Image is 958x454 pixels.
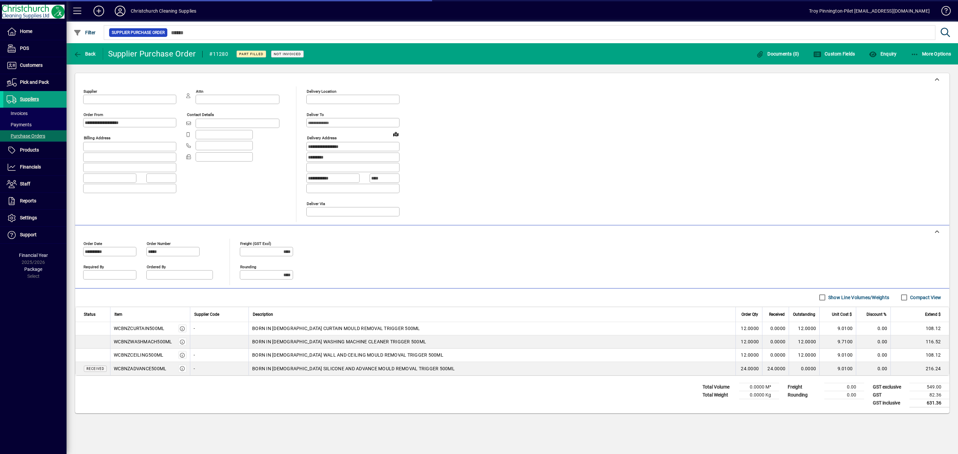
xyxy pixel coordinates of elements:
[3,108,67,119] a: Invoices
[252,338,426,345] span: BORN IN [DEMOGRAPHIC_DATA] WASHING MACHINE CLEANER TRIGGER 500ML
[84,311,95,318] span: Status
[735,362,762,375] td: 24.0000
[870,399,909,407] td: GST inclusive
[856,362,890,375] td: 0.00
[911,51,951,57] span: More Options
[867,311,886,318] span: Discount %
[754,48,801,60] button: Documents (0)
[72,48,97,60] button: Back
[789,362,819,375] td: 0.0000
[789,349,819,362] td: 12.0000
[83,241,102,246] mat-label: Order date
[114,325,164,332] div: WCBNZCURTAIN500ML
[190,322,248,335] td: -
[20,164,41,170] span: Financials
[196,89,203,94] mat-label: Attn
[252,352,443,358] span: BORN IN [DEMOGRAPHIC_DATA] WALL AND CEILING MOULD REMOVAL TRIGGER 500ML
[83,89,97,94] mat-label: Supplier
[819,335,856,349] td: 9.7100
[7,122,32,127] span: Payments
[190,362,248,375] td: -
[867,48,898,60] button: Enquiry
[3,159,67,175] a: Financials
[3,74,67,91] a: Pick and Pack
[909,48,953,60] button: More Options
[112,29,165,36] span: Supplier Purchase Order
[909,383,949,391] td: 549.00
[190,349,248,362] td: -
[813,51,855,57] span: Custom Fields
[7,111,28,116] span: Invoices
[789,322,819,335] td: 12.0000
[307,89,336,94] mat-label: Delivery Location
[735,349,762,362] td: 12.0000
[114,365,166,372] div: WCBNZADVANCE500ML
[108,49,196,59] div: Supplier Purchase Order
[756,51,799,57] span: Documents (0)
[936,1,950,23] a: Knowledge Base
[307,112,324,117] mat-label: Deliver To
[909,294,941,301] label: Compact View
[890,335,949,349] td: 116.52
[739,383,779,391] td: 0.0000 M³
[114,352,163,358] div: WCBNZCEILING500ML
[819,362,856,375] td: 9.0100
[114,338,172,345] div: WCBNZWASHMACH500ML
[784,383,824,391] td: Freight
[827,294,889,301] label: Show Line Volumes/Weights
[819,349,856,362] td: 9.0100
[74,51,96,57] span: Back
[252,365,455,372] span: BORN IN [DEMOGRAPHIC_DATA] SILICONE AND ADVANCE MOULD REMOVAL TRIGGER 500ML
[870,391,909,399] td: GST
[3,57,67,74] a: Customers
[3,130,67,142] a: Purchase Orders
[762,349,789,362] td: 0.0000
[274,52,301,56] span: Not Invoiced
[20,181,30,186] span: Staff
[909,399,949,407] td: 631.36
[3,142,67,159] a: Products
[784,391,824,399] td: Rounding
[762,362,789,375] td: 24.0000
[869,51,896,57] span: Enquiry
[253,311,273,318] span: Description
[20,215,37,220] span: Settings
[3,176,67,192] a: Staff
[131,6,196,16] div: Christchurch Cleaning Supplies
[739,391,779,399] td: 0.0000 Kg
[762,322,789,335] td: 0.0000
[147,264,166,269] mat-label: Ordered by
[88,5,109,17] button: Add
[3,193,67,209] a: Reports
[789,335,819,349] td: 12.0000
[240,241,271,246] mat-label: Freight (GST excl)
[856,322,890,335] td: 0.00
[20,198,36,203] span: Reports
[793,311,815,318] span: Outstanding
[699,383,739,391] td: Total Volume
[86,367,104,371] span: Received
[19,253,48,258] span: Financial Year
[890,362,949,375] td: 216.24
[20,46,29,51] span: POS
[3,210,67,226] a: Settings
[741,311,758,318] span: Order Qty
[67,48,103,60] app-page-header-button: Back
[194,311,219,318] span: Supplier Code
[699,391,739,399] td: Total Weight
[20,96,39,102] span: Suppliers
[824,391,864,399] td: 0.00
[762,335,789,349] td: 0.0000
[209,49,228,59] div: #11280
[252,325,420,332] span: BORN IN [DEMOGRAPHIC_DATA] CURTAIN MOULD REMOVAL TRIGGER 500ML
[890,349,949,362] td: 108.12
[925,311,941,318] span: Extend $
[391,129,401,139] a: View on map
[83,112,103,117] mat-label: Order from
[812,48,857,60] button: Custom Fields
[3,23,67,40] a: Home
[20,79,49,85] span: Pick and Pack
[3,227,67,243] a: Support
[824,383,864,391] td: 0.00
[83,264,104,269] mat-label: Required by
